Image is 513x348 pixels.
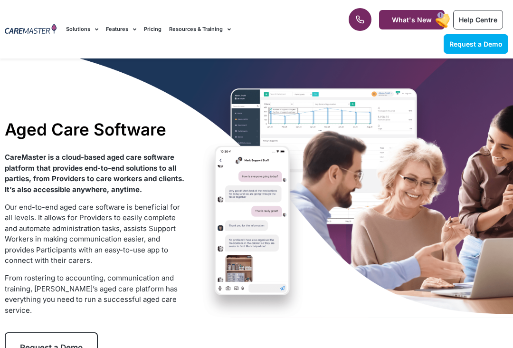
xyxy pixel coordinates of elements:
[379,10,445,29] a: What's New
[5,24,57,35] img: CareMaster Logo
[169,13,231,45] a: Resources & Training
[106,13,136,45] a: Features
[459,16,497,24] span: Help Centre
[449,40,503,48] span: Request a Demo
[5,153,184,194] strong: CareMaster is a cloud-based aged care software platform that provides end-to-end solutions to all...
[5,203,180,265] span: Our end-to-end aged care software is beneficial for all levels. It allows for Providers to easily...
[144,13,161,45] a: Pricing
[5,273,178,315] span: From rostering to accounting, communication and training, [PERSON_NAME]’s aged care platform has ...
[5,119,185,139] h1: Aged Care Software
[453,10,503,29] a: Help Centre
[444,34,508,54] a: Request a Demo
[66,13,327,45] nav: Menu
[66,13,98,45] a: Solutions
[392,16,432,24] span: What's New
